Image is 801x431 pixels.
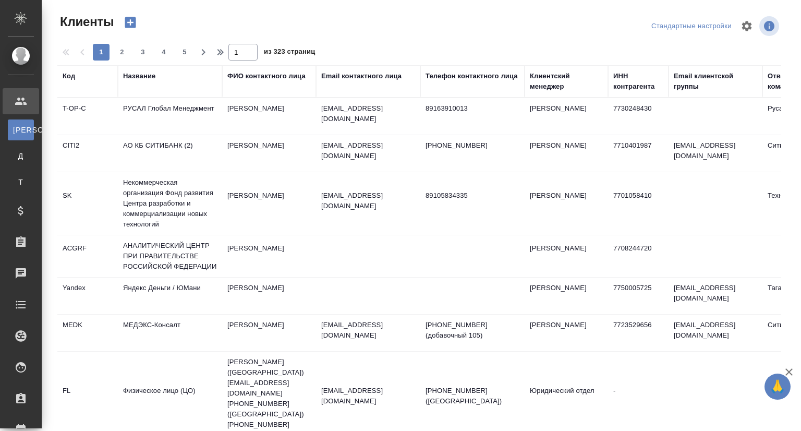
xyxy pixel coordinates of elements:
button: 4 [155,44,172,61]
td: FL [57,380,118,417]
td: SK [57,185,118,222]
td: [EMAIL_ADDRESS][DOMAIN_NAME] [669,278,762,314]
td: Физическое лицо (ЦО) [118,380,222,417]
button: Создать [118,14,143,31]
td: [PERSON_NAME] [222,315,316,351]
div: Название [123,71,155,81]
td: [PERSON_NAME] [222,238,316,274]
td: Yandex [57,278,118,314]
span: 3 [135,47,151,57]
td: [PERSON_NAME] [525,98,608,135]
td: 7708244720 [608,238,669,274]
p: [EMAIL_ADDRESS][DOMAIN_NAME] [321,190,415,211]
td: 7730248430 [608,98,669,135]
td: 7701058410 [608,185,669,222]
span: Клиенты [57,14,114,30]
a: Д [8,146,34,166]
td: [EMAIL_ADDRESS][DOMAIN_NAME] [669,315,762,351]
td: АО КБ СИТИБАНК (2) [118,135,222,172]
span: Посмотреть информацию [759,16,781,36]
button: 5 [176,44,193,61]
p: [EMAIL_ADDRESS][DOMAIN_NAME] [321,103,415,124]
td: РУСАЛ Глобал Менеджмент [118,98,222,135]
td: Юридический отдел [525,380,608,417]
div: ИНН контрагента [613,71,663,92]
a: Т [8,172,34,193]
td: [PERSON_NAME] [525,278,608,314]
td: - [608,380,669,417]
td: [PERSON_NAME] [525,185,608,222]
p: [PHONE_NUMBER] [426,140,519,151]
p: [PHONE_NUMBER] (добавочный 105) [426,320,519,341]
td: [EMAIL_ADDRESS][DOMAIN_NAME] [669,135,762,172]
td: АНАЛИТИЧЕСКИЙ ЦЕНТР ПРИ ПРАВИТЕЛЬСТВЕ РОССИЙСКОЙ ФЕДЕРАЦИИ [118,235,222,277]
a: [PERSON_NAME] [8,119,34,140]
td: Некоммерческая организация Фонд развития Центра разработки и коммерциализации новых технологий [118,172,222,235]
div: Email контактного лица [321,71,402,81]
button: 3 [135,44,151,61]
span: [PERSON_NAME] [13,125,29,135]
p: [PHONE_NUMBER] ([GEOGRAPHIC_DATA]) [426,386,519,406]
td: МЕДЭКС-Консалт [118,315,222,351]
td: CITI2 [57,135,118,172]
td: 7710401987 [608,135,669,172]
span: Настроить таблицу [734,14,759,39]
span: Д [13,151,29,161]
td: 7723529656 [608,315,669,351]
td: T-OP-C [57,98,118,135]
td: [PERSON_NAME] [222,98,316,135]
div: Телефон контактного лица [426,71,518,81]
td: [PERSON_NAME] [525,238,608,274]
span: 5 [176,47,193,57]
td: Яндекс Деньги / ЮМани [118,278,222,314]
p: [EMAIL_ADDRESS][DOMAIN_NAME] [321,140,415,161]
span: 2 [114,47,130,57]
span: 🙏 [769,376,786,398]
div: split button [649,18,734,34]
div: Email клиентской группы [674,71,757,92]
span: 4 [155,47,172,57]
td: [PERSON_NAME] [222,278,316,314]
p: 89105834335 [426,190,519,201]
td: [PERSON_NAME] [222,135,316,172]
span: Т [13,177,29,187]
p: [EMAIL_ADDRESS][DOMAIN_NAME] [321,320,415,341]
button: 🙏 [764,374,791,400]
span: из 323 страниц [264,45,315,61]
td: [PERSON_NAME] [525,135,608,172]
button: 2 [114,44,130,61]
div: Клиентский менеджер [530,71,603,92]
td: [PERSON_NAME] [525,315,608,351]
p: [EMAIL_ADDRESS][DOMAIN_NAME] [321,386,415,406]
p: 89163910013 [426,103,519,114]
td: ACGRF [57,238,118,274]
div: ФИО контактного лица [227,71,306,81]
td: 7750005725 [608,278,669,314]
td: MEDK [57,315,118,351]
div: Код [63,71,75,81]
td: [PERSON_NAME] [222,185,316,222]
